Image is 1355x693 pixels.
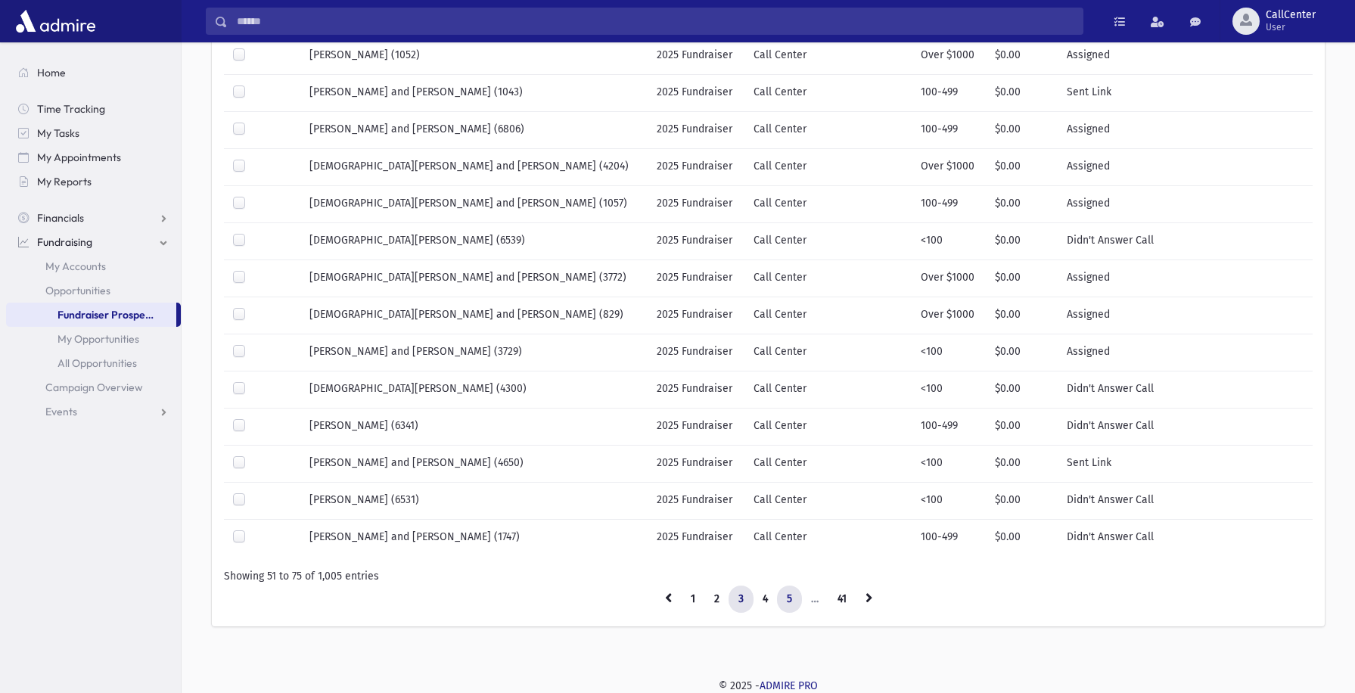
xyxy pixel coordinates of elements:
td: 2025 Fundraiser [648,38,744,75]
td: Over $1000 [912,260,986,297]
td: Call Center [744,75,819,112]
input: Search [228,8,1083,35]
td: Assigned [1058,149,1166,186]
span: [PERSON_NAME] and [PERSON_NAME] (1747) [309,530,520,543]
a: My Opportunities [6,327,181,351]
a: ADMIRE PRO [760,679,818,692]
td: 2025 Fundraiser [648,149,744,186]
td: $0.00 [986,334,1058,371]
a: Events [6,399,181,424]
a: 3 [729,586,754,613]
span: Financials [37,211,84,225]
td: 2025 Fundraiser [648,409,744,446]
span: [PERSON_NAME] (1052) [309,48,420,61]
span: User [1266,21,1316,33]
div: Showing 51 to 75 of 1,005 entries [224,568,1313,584]
td: $0.00 [986,409,1058,446]
td: 100-499 [912,186,986,223]
td: Didn't Answer Call [1058,371,1166,409]
td: Didn't Answer Call [1058,520,1166,557]
a: 2 [704,586,729,613]
span: Fundraising [37,235,92,249]
td: 100-499 [912,520,986,557]
td: Call Center [744,334,819,371]
td: Call Center [744,371,819,409]
td: Assigned [1058,334,1166,371]
td: Call Center [744,186,819,223]
td: Sent Link [1058,75,1166,112]
td: Call Center [744,446,819,483]
td: Call Center [744,483,819,520]
a: Time Tracking [6,97,181,121]
td: $0.00 [986,112,1058,149]
td: $0.00 [986,223,1058,260]
a: My Accounts [6,254,181,278]
img: AdmirePro [12,6,99,36]
td: 2025 Fundraiser [648,446,744,483]
td: 2025 Fundraiser [648,75,744,112]
span: [PERSON_NAME] and [PERSON_NAME] (3729) [309,345,522,358]
a: 5 [777,586,802,613]
td: 2025 Fundraiser [648,186,744,223]
a: My Reports [6,169,181,194]
td: $0.00 [986,297,1058,334]
td: Call Center [744,260,819,297]
a: Fundraising [6,230,181,254]
td: $0.00 [986,446,1058,483]
td: Call Center [744,223,819,260]
td: $0.00 [986,38,1058,75]
span: CallCenter [1266,9,1316,21]
span: My Tasks [37,126,79,140]
td: Call Center [744,520,819,557]
td: 2025 Fundraiser [648,371,744,409]
td: Sent Link [1058,446,1166,483]
td: Call Center [744,112,819,149]
span: [PERSON_NAME] (6341) [309,419,418,432]
td: 2025 Fundraiser [648,223,744,260]
span: Home [37,66,66,79]
td: Didn't Answer Call [1058,409,1166,446]
a: My Appointments [6,145,181,169]
td: 2025 Fundraiser [648,334,744,371]
span: My Reports [37,175,92,188]
td: 2025 Fundraiser [648,260,744,297]
td: Assigned [1058,186,1166,223]
td: Assigned [1058,260,1166,297]
td: Assigned [1058,297,1166,334]
span: My Appointments [37,151,121,164]
td: Didn't Answer Call [1058,223,1166,260]
span: [DEMOGRAPHIC_DATA][PERSON_NAME] and [PERSON_NAME] (1057) [309,197,627,210]
td: 2025 Fundraiser [648,112,744,149]
a: 4 [753,586,778,613]
a: My Tasks [6,121,181,145]
td: 100-499 [912,75,986,112]
td: Call Center [744,149,819,186]
td: <100 [912,334,986,371]
td: Call Center [744,297,819,334]
span: [DEMOGRAPHIC_DATA][PERSON_NAME] and [PERSON_NAME] (3772) [309,271,626,284]
td: Over $1000 [912,38,986,75]
span: Opportunities [45,284,110,297]
td: $0.00 [986,371,1058,409]
td: <100 [912,483,986,520]
a: Home [6,61,181,85]
span: [DEMOGRAPHIC_DATA][PERSON_NAME] and [PERSON_NAME] (4204) [309,160,629,172]
td: Assigned [1058,38,1166,75]
span: [DEMOGRAPHIC_DATA][PERSON_NAME] (4300) [309,382,527,395]
span: [PERSON_NAME] and [PERSON_NAME] (4650) [309,456,524,469]
td: Over $1000 [912,297,986,334]
td: 2025 Fundraiser [648,483,744,520]
td: $0.00 [986,483,1058,520]
td: $0.00 [986,186,1058,223]
td: $0.00 [986,520,1058,557]
a: 41 [828,586,856,613]
a: 1 [681,586,705,613]
td: Call Center [744,409,819,446]
span: [DEMOGRAPHIC_DATA][PERSON_NAME] and [PERSON_NAME] (829) [309,308,623,321]
td: $0.00 [986,75,1058,112]
td: $0.00 [986,149,1058,186]
span: [PERSON_NAME] and [PERSON_NAME] (1043) [309,85,523,98]
a: Opportunities [6,278,181,303]
span: Events [45,405,77,418]
a: Fundraiser Prospects 2025 [6,303,176,327]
